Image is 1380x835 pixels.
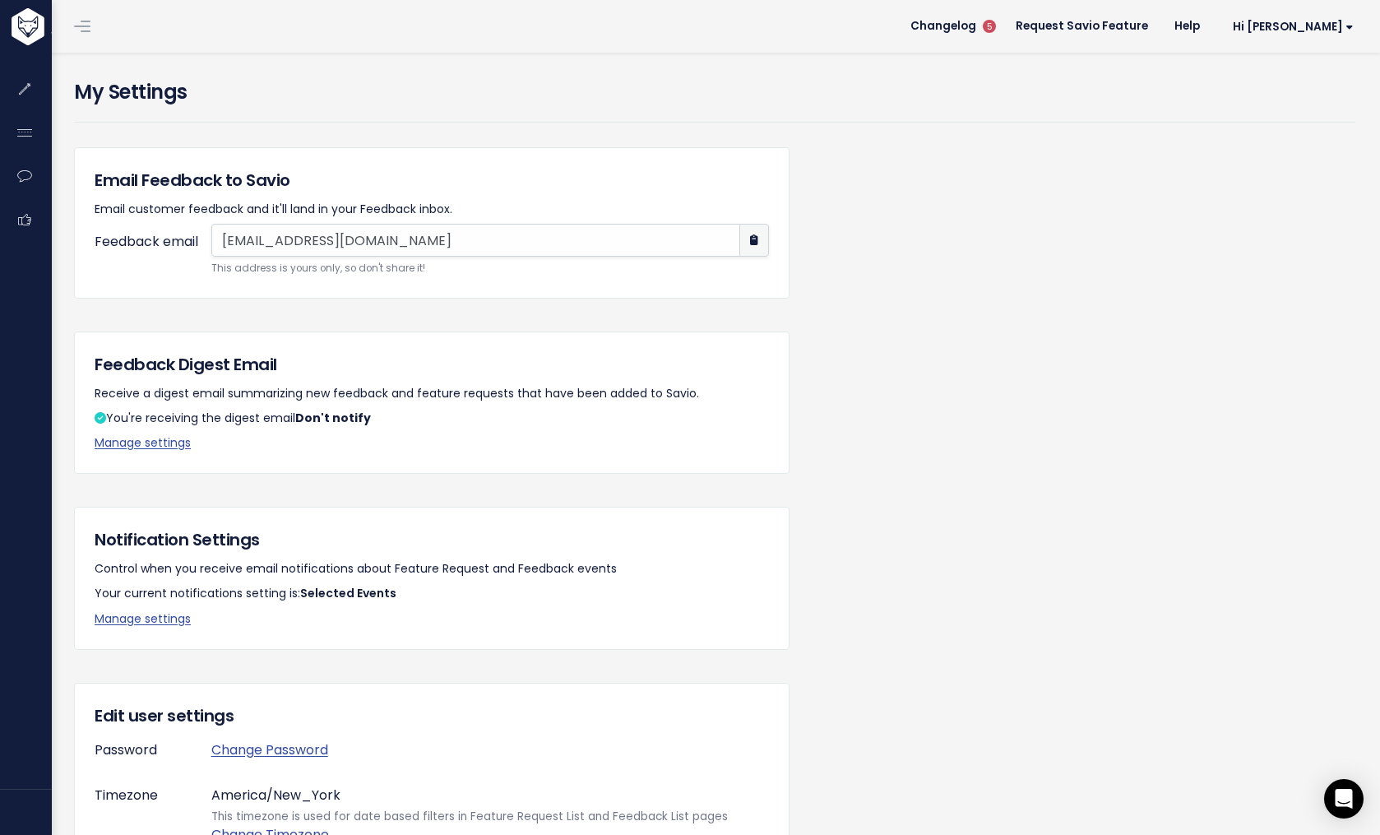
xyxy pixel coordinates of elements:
label: Password [82,735,199,760]
p: Email customer feedback and it'll land in your Feedback inbox. [95,199,769,220]
h4: My Settings [74,77,1355,107]
p: Control when you receive email notifications about Feature Request and Feedback events [95,559,769,579]
span: America/New_York [211,786,340,805]
a: Manage settings [95,434,191,451]
strong: Don't notify [295,410,371,426]
a: Request Savio Feature [1003,14,1161,39]
small: This address is yours only, so don't share it! [211,260,769,277]
span: Selected Events [300,585,396,601]
h5: Notification Settings [95,527,769,552]
span: Hi [PERSON_NAME] [1233,21,1354,33]
a: Manage settings [95,610,191,627]
img: logo-white.9d6f32f41409.svg [7,8,135,45]
a: Change Password [211,740,328,759]
label: Feedback email [95,230,211,267]
h5: Email Feedback to Savio [95,168,769,193]
a: Hi [PERSON_NAME] [1213,14,1367,39]
p: Your current notifications setting is: [95,583,769,604]
h5: Feedback Digest Email [95,352,769,377]
div: Open Intercom Messenger [1324,779,1364,819]
p: You're receiving the digest email [95,408,769,429]
small: This timezone is used for date based filters in Feature Request List and Feedback List pages [211,809,769,825]
span: 5 [983,20,996,33]
span: Changelog [910,21,976,32]
h5: Edit user settings [95,703,769,728]
p: Receive a digest email summarizing new feedback and feature requests that have been added to Savio. [95,383,769,404]
a: Help [1161,14,1213,39]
